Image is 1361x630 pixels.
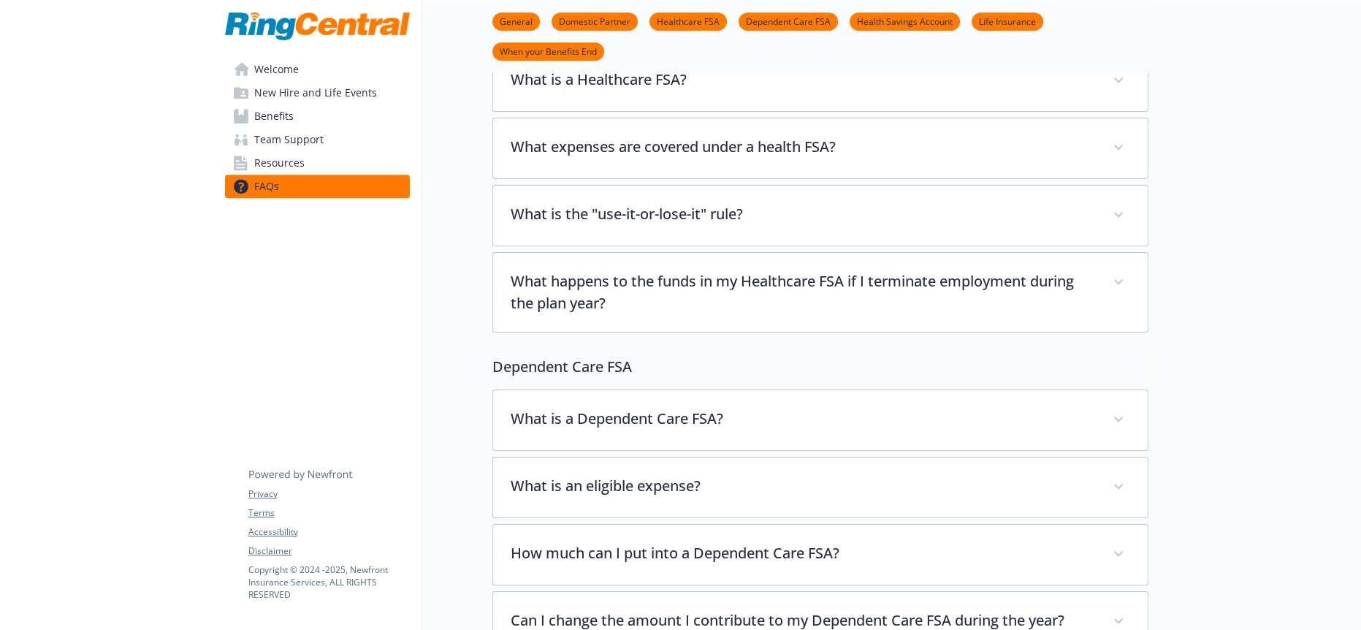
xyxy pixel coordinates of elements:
a: Domestic Partner [552,14,638,28]
div: What happens to the funds in my Healthcare FSA if I terminate employment during the plan year? [493,253,1148,332]
span: Benefits [254,105,294,128]
p: How much can I put into a Dependent Care FSA? [511,542,1095,564]
a: When your Benefits End [492,44,604,58]
p: What expenses are covered under a health FSA? [511,136,1095,158]
a: Welcome [225,58,410,81]
a: FAQs [225,175,410,198]
a: Accessibility [248,525,409,539]
p: What is an eligible expense? [511,475,1095,497]
a: Health Savings Account [850,14,960,28]
p: What is a Healthcare FSA? [511,69,1095,91]
div: How much can I put into a Dependent Care FSA? [493,525,1148,585]
div: What is a Dependent Care FSA? [493,390,1148,450]
a: Disclaimer [248,544,409,558]
span: Team Support [254,128,324,151]
a: Benefits [225,105,410,128]
a: Resources [225,151,410,175]
p: What is the "use-it-or-lose-it" rule? [511,203,1095,225]
a: Dependent Care FSA [739,14,838,28]
p: Copyright © 2024 - 2025 , Newfront Insurance Services, ALL RIGHTS RESERVED [248,563,409,601]
a: New Hire and Life Events [225,81,410,105]
a: Team Support [225,128,410,151]
p: Dependent Care FSA [492,356,1148,378]
span: FAQs [254,175,279,198]
a: Healthcare FSA [649,14,727,28]
a: Privacy [248,487,409,501]
a: General [492,14,540,28]
div: What is an eligible expense? [493,458,1148,517]
span: Welcome [254,58,299,81]
p: What happens to the funds in my Healthcare FSA if I terminate employment during the plan year? [511,270,1095,314]
span: New Hire and Life Events [254,81,377,105]
a: Life Insurance [972,14,1043,28]
div: What is a Healthcare FSA? [493,51,1148,111]
div: What is the "use-it-or-lose-it" rule? [493,186,1148,246]
span: Resources [254,151,305,175]
a: Terms [248,506,409,520]
div: What expenses are covered under a health FSA? [493,118,1148,178]
p: What is a Dependent Care FSA? [511,408,1095,430]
